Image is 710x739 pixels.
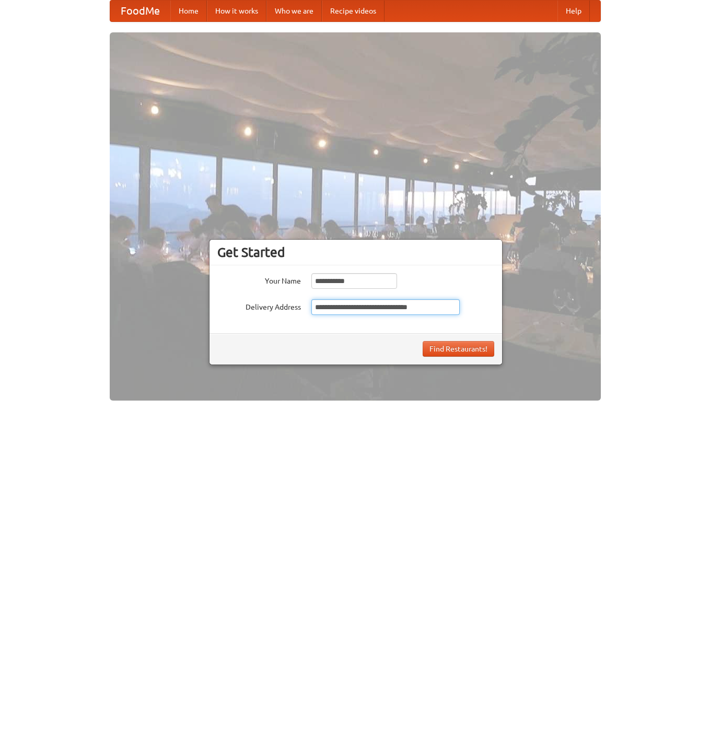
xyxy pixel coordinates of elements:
a: Home [170,1,207,21]
a: How it works [207,1,266,21]
label: Your Name [217,273,301,286]
a: Who we are [266,1,322,21]
a: FoodMe [110,1,170,21]
a: Help [557,1,590,21]
a: Recipe videos [322,1,385,21]
button: Find Restaurants! [423,341,494,357]
h3: Get Started [217,244,494,260]
label: Delivery Address [217,299,301,312]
